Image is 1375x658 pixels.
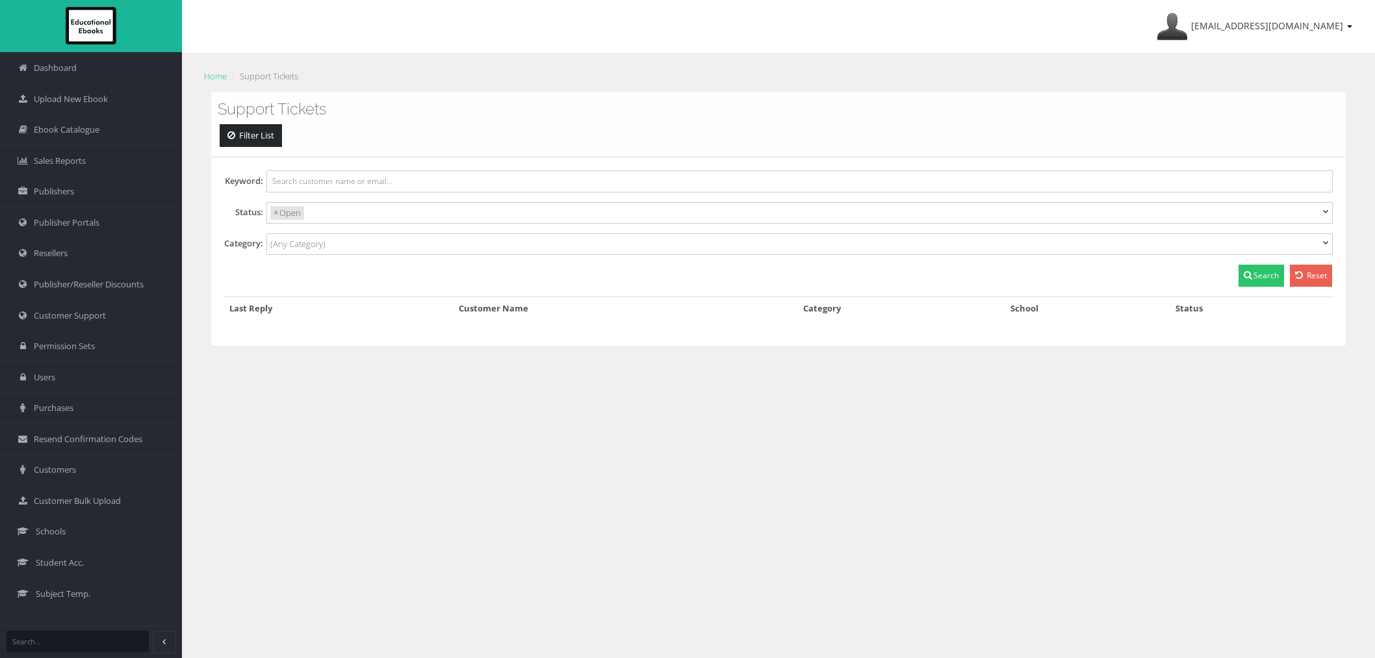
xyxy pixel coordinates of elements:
[1157,11,1188,42] img: Avatar
[224,174,263,188] label: Keyword:
[34,155,86,167] span: Sales Reports
[6,631,149,652] input: Search...
[36,588,90,600] span: Subject Temp.
[1170,296,1333,319] th: Status
[224,237,263,250] label: Category:
[270,237,363,251] input: (Any Category)
[229,70,298,83] li: Support Tickets
[1191,20,1343,32] span: [EMAIL_ADDRESS][DOMAIN_NAME]
[34,402,73,414] span: Purchases
[34,309,106,322] span: Customer Support
[34,93,108,105] span: Upload New Ebook
[34,247,68,259] span: Resellers
[34,433,142,445] span: Resend Confirmation Codes
[34,62,77,74] span: Dashboard
[218,101,1339,118] h3: Support Tickets
[34,278,144,291] span: Publisher/Reseller Discounts
[34,371,55,384] span: Users
[34,340,95,352] span: Permission Sets
[34,464,76,476] span: Customers
[270,206,304,220] li: Open
[274,206,278,220] span: ×
[454,296,798,319] th: Customer Name
[266,170,1333,192] input: Search customer name or email...
[34,495,121,507] span: Customer Bulk Upload
[224,205,263,219] label: Status:
[34,185,74,198] span: Publishers
[204,70,227,82] a: Home
[34,124,99,136] span: Ebook Catalogue
[34,217,99,229] span: Publisher Portals
[1239,265,1284,287] button: Search
[1005,296,1170,319] th: School
[1290,265,1332,287] a: Reset
[36,557,84,569] span: Student Acc.
[36,525,66,538] span: Schools
[798,296,1005,319] th: Category
[220,124,282,147] a: Filter List
[224,296,454,319] th: Last Reply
